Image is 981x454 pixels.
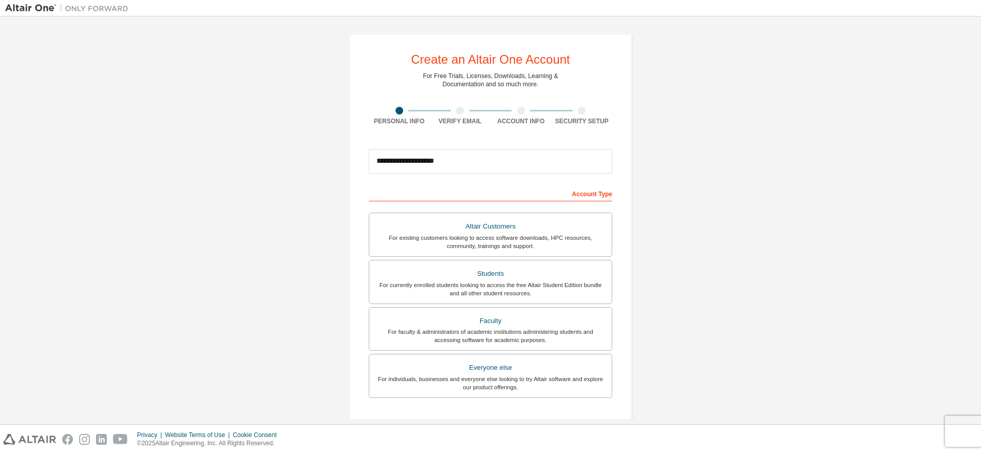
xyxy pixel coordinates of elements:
[375,314,606,328] div: Faculty
[375,375,606,391] div: For individuals, businesses and everyone else looking to try Altair software and explore our prod...
[490,117,552,125] div: Account Info
[423,72,558,88] div: For Free Trials, Licenses, Downloads, Learning & Documentation and so much more.
[62,434,73,445] img: facebook.svg
[375,328,606,344] div: For faculty & administrators of academic institutions administering students and accessing softwa...
[375,361,606,375] div: Everyone else
[411,53,570,66] div: Create an Altair One Account
[5,3,134,13] img: Altair One
[375,234,606,250] div: For existing customers looking to access software downloads, HPC resources, community, trainings ...
[137,431,165,439] div: Privacy
[369,413,612,430] div: Your Profile
[3,434,56,445] img: altair_logo.svg
[375,281,606,297] div: For currently enrolled students looking to access the free Altair Student Edition bundle and all ...
[369,185,612,201] div: Account Type
[165,431,233,439] div: Website Terms of Use
[233,431,282,439] div: Cookie Consent
[552,117,613,125] div: Security Setup
[137,439,283,448] p: © 2025 Altair Engineering, Inc. All Rights Reserved.
[375,267,606,281] div: Students
[375,219,606,234] div: Altair Customers
[79,434,90,445] img: instagram.svg
[430,117,491,125] div: Verify Email
[113,434,128,445] img: youtube.svg
[96,434,107,445] img: linkedin.svg
[369,117,430,125] div: Personal Info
